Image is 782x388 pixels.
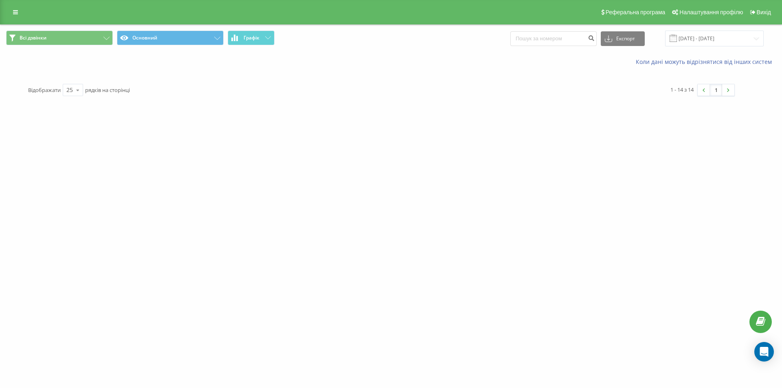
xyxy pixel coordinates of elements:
a: Коли дані можуть відрізнятися вiд інших систем [636,58,776,66]
a: 1 [710,84,722,96]
button: Графік [228,31,275,45]
button: Експорт [601,31,645,46]
span: Налаштування профілю [679,9,743,15]
span: Вихід [757,9,771,15]
span: Графік [244,35,259,41]
button: Всі дзвінки [6,31,113,45]
span: Всі дзвінки [20,35,46,41]
div: 25 [66,86,73,94]
div: Open Intercom Messenger [754,342,774,362]
input: Пошук за номером [510,31,597,46]
span: Відображати [28,86,61,94]
div: 1 - 14 з 14 [670,85,694,94]
span: рядків на сторінці [85,86,130,94]
span: Реферальна програма [606,9,666,15]
button: Основний [117,31,224,45]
